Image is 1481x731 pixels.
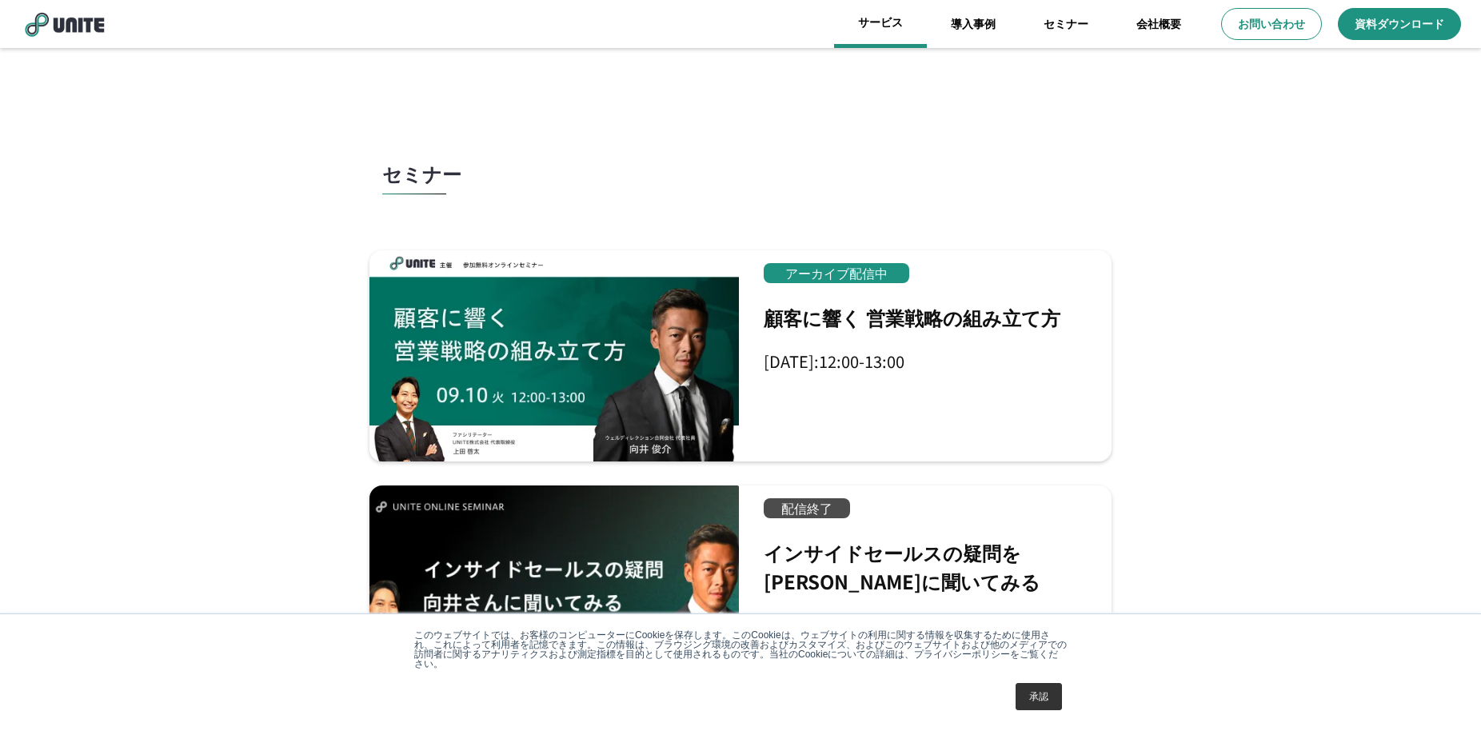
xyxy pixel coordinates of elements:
[764,263,909,283] p: アーカイブ配信中
[1221,8,1322,40] a: お問い合わせ
[1401,654,1481,731] div: チャットウィジェット
[764,538,1098,596] p: インサイドセールスの疑問を[PERSON_NAME]に聞いてみる
[1338,8,1461,40] a: 資料ダウンロード
[1355,16,1444,32] p: 資料ダウンロード
[1238,16,1305,32] p: お問い合わせ
[764,498,850,518] p: 配信終了
[1016,683,1062,710] a: 承認
[1401,654,1481,731] iframe: Chat Widget
[764,303,1060,332] p: 顧客に響く 営業戦略の組み立て方
[414,630,1067,669] p: このウェブサイトでは、お客様のコンピューターにCookieを保存します。このCookieは、ウェブサイトの利用に関する情報を収集するために使用され、これによって利用者を記憶できます。この情報は、...
[366,130,1115,250] button: セミナー
[382,162,461,186] p: セミナー
[369,250,1111,461] a: アーカイブ配信中顧客に響く 営業戦略の組み立て方[DATE]:12:00-13:00
[764,352,904,371] p: [DATE]:12:00-13:00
